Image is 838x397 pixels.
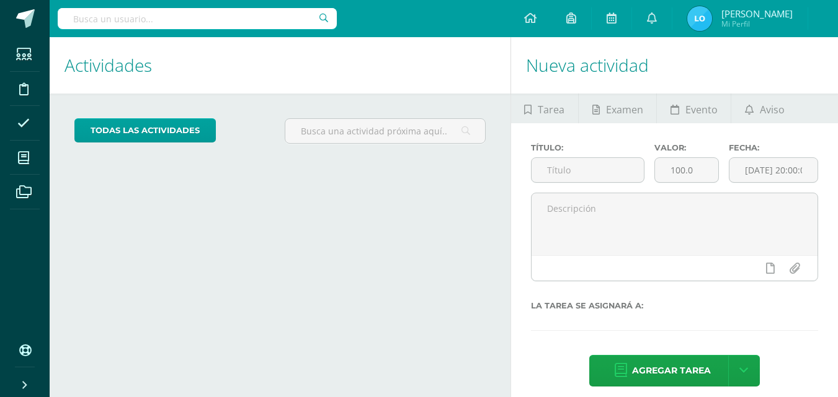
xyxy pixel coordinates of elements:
[685,95,718,124] span: Evento
[729,143,818,152] label: Fecha:
[655,158,718,182] input: Puntos máximos
[721,7,793,20] span: [PERSON_NAME]
[687,6,712,31] img: fa05f3bfceedb79fb262862d45adcdb1.png
[654,143,719,152] label: Valor:
[657,94,731,123] a: Evento
[285,119,484,143] input: Busca una actividad próxima aquí...
[511,94,578,123] a: Tarea
[760,95,785,124] span: Aviso
[526,37,823,94] h1: Nueva actividad
[58,8,337,29] input: Busca un usuario...
[579,94,656,123] a: Examen
[532,158,644,182] input: Título
[606,95,643,124] span: Examen
[729,158,818,182] input: Fecha de entrega
[531,301,818,310] label: La tarea se asignará a:
[65,37,496,94] h1: Actividades
[731,94,798,123] a: Aviso
[74,118,216,142] a: todas las Actividades
[632,356,711,386] span: Agregar tarea
[531,143,645,152] label: Título:
[538,95,564,124] span: Tarea
[721,19,793,29] span: Mi Perfil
